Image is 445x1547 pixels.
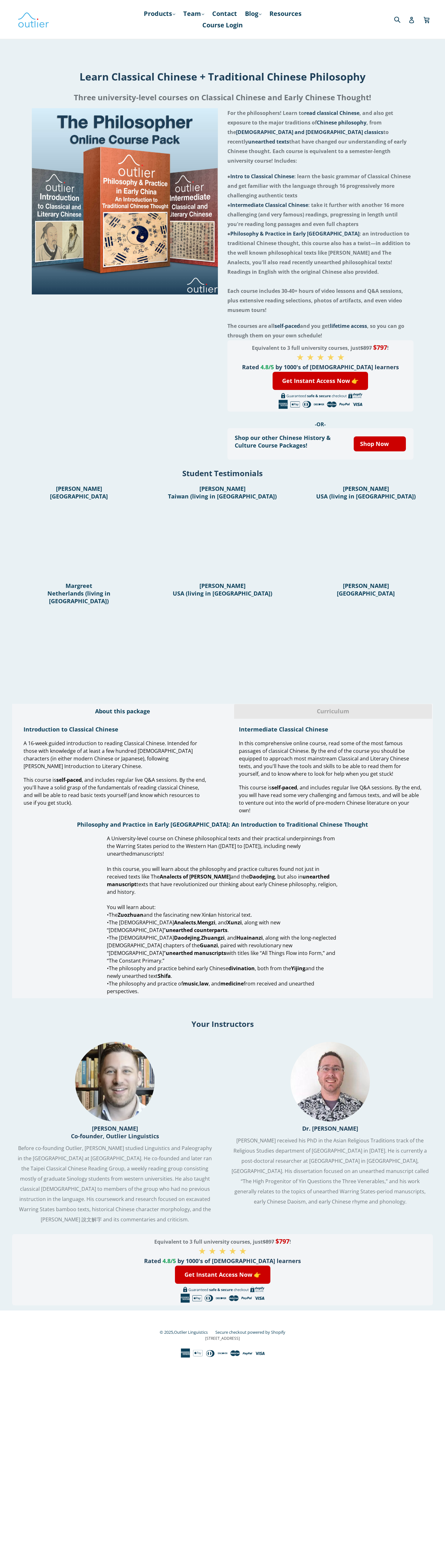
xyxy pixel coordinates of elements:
strong: Analects of [PERSON_NAME] [160,873,231,880]
span: • [107,965,109,972]
h1: [PERSON_NAME] USA (living in [GEOGRAPHIC_DATA]) [167,582,278,597]
span: [PERSON_NAME] received his PhD in the Asian Religious Traditions track of the Religious Studies d... [232,1137,429,1205]
span: For the philosophers! Learn to , and also get exposure to the major traditions of , from the to r... [227,109,407,164]
strong: medicine [220,980,244,987]
span: manuscripts! [132,850,164,857]
strong: Shifa [158,972,171,979]
span: Rated [144,1257,161,1265]
strong: divination [228,965,255,972]
a: Contact [209,8,240,19]
span: In this course, you will learn about the philosophy and practice cultures found not just in recei... [107,865,337,895]
span: $797 [373,343,387,352]
h1: Intermediate Classical Chinese [239,725,422,733]
iframe: Embedded Vimeo Video [12,503,146,579]
span: The [DEMOGRAPHIC_DATA] , , and , along with the long-neglected [DEMOGRAPHIC_DATA] chapters of the... [107,934,336,964]
strong: Guanzi [200,942,218,949]
a: Products [141,8,178,19]
h3: Dr. [PERSON_NAME] [227,1125,433,1132]
h1: Philosophy and Practice in Early [GEOGRAPHIC_DATA]: An Introduction to Traditional Chinese Thought [24,821,421,828]
span: Equivalent to 3 full university courses, just ! [252,344,389,351]
span: [DEMOGRAPHIC_DATA] and [DEMOGRAPHIC_DATA] classics [236,129,383,136]
strong: Analects [174,919,196,926]
span: A University-level course on Chinese philosophical texts and their practical underpinnings from t... [107,835,335,857]
span: unearthed texts [248,138,289,145]
span: The [DEMOGRAPHIC_DATA] , , and , along with new “[DEMOGRAPHIC_DATA]” . [107,919,280,934]
span: Intro to Classical Chinese [230,173,294,180]
s: $897 [360,344,372,351]
h3: Shop our other Chinese History & Culture Course Packages! [235,434,344,449]
span: Philosophy & Practice in Early [GEOGRAPHIC_DATA] [230,230,359,237]
strong: i [209,911,211,918]
small: © 2025, [160,1329,214,1335]
iframe: Embedded Vimeo Video [156,600,289,676]
span: You will learn about: [107,904,156,911]
strong: unearthed manuscript [107,873,330,888]
img: Outlier Linguistics [17,10,49,29]
h1: Learn Classical Chinese + Traditional Chinese Philosophy [5,70,440,83]
span: The courses are all , so you can go through them on your own schedule! [227,322,404,339]
strong: Xunzi [227,919,242,926]
span: Before co-founding Outlier, [PERSON_NAME] studied Linguistics and Paleography in the [GEOGRAPHIC_... [18,1145,212,1223]
strong: law [199,980,209,987]
p: This course is , and includes regular live Q&A sessions. By the end, you will have read some very... [239,784,422,814]
strong: self-paced [56,776,82,783]
span: • [107,934,109,941]
span: • [107,980,109,987]
a: Shop Now [354,436,406,451]
strong: Mengzi [197,919,215,926]
a: Get Instant Access Now 👉 [273,372,368,390]
h1: Introduction to Classical Chinese [24,725,206,733]
h1: [PERSON_NAME] Taiwan (living in [GEOGRAPHIC_DATA]) [167,485,278,500]
strong: unearthed counterparts [166,927,227,934]
span: Intermediate Classical Chinese [230,201,308,208]
p: This course is , and includes regular live Q&A sessions. By the end, you'll have a solid grasp of... [24,776,206,807]
iframe: Embedded Vimeo Video [299,600,433,676]
strong: Daodejing [249,873,275,880]
span: ● : learn the basic grammar of Classical Chinese and get familiar with the language through 16 pr... [227,173,411,199]
a: Team [180,8,207,19]
p: In this comprehensive online course, read some of the most famous passages of classical Chinese. ... [239,739,422,778]
iframe: Embedded Vimeo Video [156,503,289,579]
span: The philosophy and practice behind early Chinese , both from the and the newly unearthed text . [107,965,324,979]
span: About this package [17,707,228,716]
strong: Huainanzi [236,934,263,941]
strong: music [183,980,198,987]
a: Blog [242,8,265,19]
span: read classical Chinese [304,109,359,117]
iframe: Embedded Vimeo Video [299,503,433,579]
h2: Student Testimonials [12,468,433,478]
strong: unearthed manuscripts [166,950,226,957]
a: Secure checkout powered by Shopify [215,1329,285,1335]
a: Get Instant Access Now 👉 [175,1266,270,1284]
a: Outlier Linguistics [174,1329,208,1335]
a: Resources [266,8,305,19]
span: and you get [300,322,330,329]
strong: Yijing [291,965,305,972]
span: ★ ★ ★ ★ ★ [296,351,345,363]
span: -OR- [315,421,326,428]
strong: self-paced [272,784,297,791]
span: ● : an introduction to traditional Chinese thought, this course also has a twist—in addition to t... [227,230,410,275]
s: $897 [263,1238,274,1245]
span: by 1000's of [DEMOGRAPHIC_DATA] learners [177,1257,301,1265]
iframe: Embedded Vimeo Video [12,608,146,683]
h1: [PERSON_NAME] USA (living in [GEOGRAPHIC_DATA]) [310,485,421,500]
h3: [PERSON_NAME] Co-founder, Outlier Linguistics [12,1125,218,1140]
span: Curriculum [239,707,427,716]
span: $797 [275,1237,289,1246]
h1: [PERSON_NAME] [GEOGRAPHIC_DATA] [310,582,421,597]
strong: Daodejing [174,934,200,941]
span: Equivalent to 3 full university courses, just ! [154,1238,291,1245]
span: self-paced lifetime access [275,322,367,329]
span: Each course includes 30-40+ hours of video lessons and Q&A sessions, plus extensive reading selec... [227,287,403,314]
a: Course Login [199,19,246,31]
h2: Three university-level courses on Classical Chinese and Early Chinese Thought! [5,90,440,105]
span: ★ ★ ★ ★ ★ [198,1245,247,1257]
span: • [107,911,109,918]
span: The and the fascinating new Xin an historical text. [107,911,252,918]
span: Rated [242,363,259,371]
h2: Your Instructors [12,1019,433,1029]
input: Search [393,13,410,26]
span: by 1000's of [DEMOGRAPHIC_DATA] learners [275,363,399,371]
span: Chinese philosophy [317,119,366,126]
